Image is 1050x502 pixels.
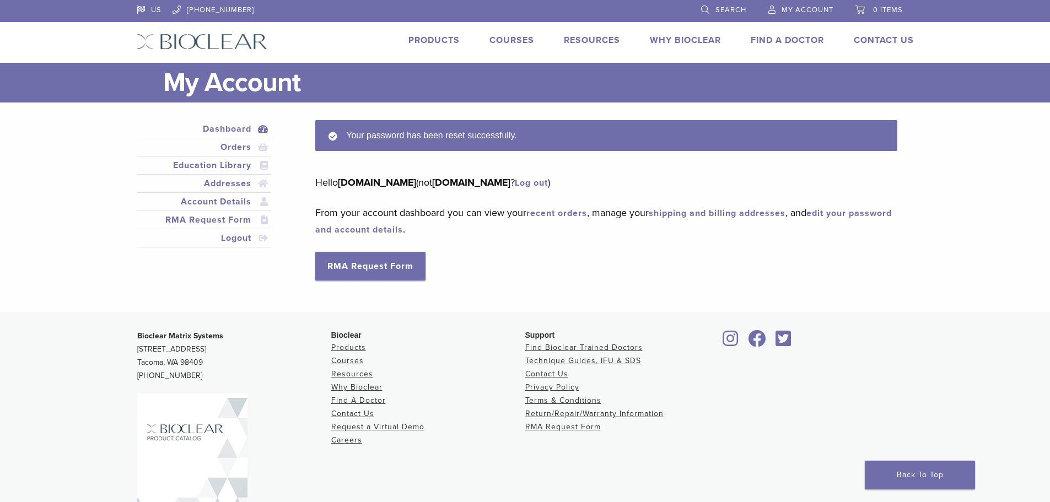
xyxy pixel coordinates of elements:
[526,208,587,219] a: recent orders
[139,195,269,208] a: Account Details
[408,35,460,46] a: Products
[139,177,269,190] a: Addresses
[525,396,601,405] a: Terms & Conditions
[137,34,267,50] img: Bioclear
[137,330,331,382] p: [STREET_ADDRESS] Tacoma, WA 98409 [PHONE_NUMBER]
[745,337,770,348] a: Bioclear
[331,396,386,405] a: Find A Doctor
[163,63,914,102] h1: My Account
[139,141,269,154] a: Orders
[139,159,269,172] a: Education Library
[331,331,362,339] span: Bioclear
[854,35,914,46] a: Contact Us
[137,331,223,341] strong: Bioclear Matrix Systems
[873,6,903,14] span: 0 items
[139,213,269,226] a: RMA Request Form
[331,356,364,365] a: Courses
[315,252,426,280] a: RMA Request Form
[315,174,897,191] p: Hello (not ? )
[137,120,271,261] nav: Account pages
[782,6,833,14] span: My Account
[489,35,534,46] a: Courses
[315,204,897,237] p: From your account dashboard you can view your , manage your , and .
[331,422,424,431] a: Request a Virtual Demo
[525,382,579,392] a: Privacy Policy
[331,382,383,392] a: Why Bioclear
[650,35,721,46] a: Why Bioclear
[338,176,416,188] strong: [DOMAIN_NAME]
[525,409,664,418] a: Return/Repair/Warranty Information
[331,409,374,418] a: Contact Us
[139,231,269,245] a: Logout
[751,35,824,46] a: Find A Doctor
[649,208,785,219] a: shipping and billing addresses
[331,343,366,352] a: Products
[525,331,555,339] span: Support
[715,6,746,14] span: Search
[865,461,975,489] a: Back To Top
[331,369,373,379] a: Resources
[432,176,510,188] strong: [DOMAIN_NAME]
[564,35,620,46] a: Resources
[525,343,643,352] a: Find Bioclear Trained Doctors
[139,122,269,136] a: Dashboard
[525,422,601,431] a: RMA Request Form
[719,337,742,348] a: Bioclear
[772,337,795,348] a: Bioclear
[525,369,568,379] a: Contact Us
[315,120,897,151] div: Your password has been reset successfully.
[525,356,641,365] a: Technique Guides, IFU & SDS
[515,177,548,188] a: Log out
[331,435,362,445] a: Careers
